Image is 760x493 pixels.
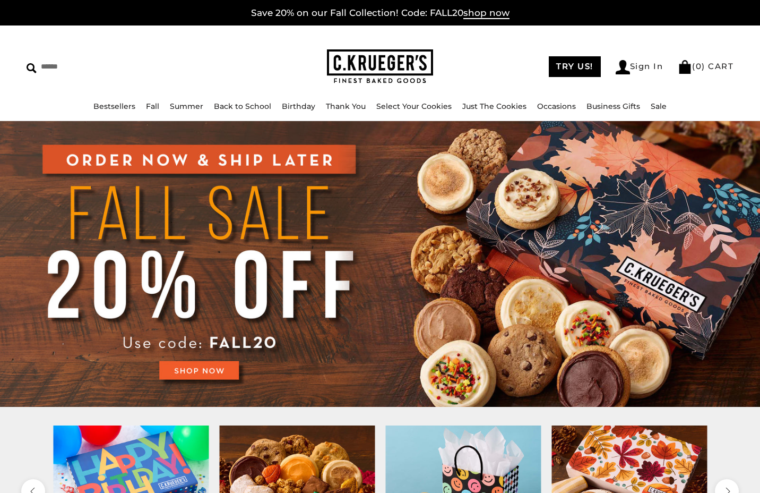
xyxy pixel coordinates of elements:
[678,60,692,74] img: Bag
[376,101,452,111] a: Select Your Cookies
[214,101,271,111] a: Back to School
[463,7,509,19] span: shop now
[549,56,601,77] a: TRY US!
[326,101,366,111] a: Thank You
[251,7,509,19] a: Save 20% on our Fall Collection! Code: FALL20shop now
[170,101,203,111] a: Summer
[327,49,433,84] img: C.KRUEGER'S
[651,101,667,111] a: Sale
[27,58,193,75] input: Search
[616,60,663,74] a: Sign In
[678,61,733,71] a: (0) CART
[27,63,37,73] img: Search
[537,101,576,111] a: Occasions
[93,101,135,111] a: Bestsellers
[616,60,630,74] img: Account
[696,61,702,71] span: 0
[282,101,315,111] a: Birthday
[586,101,640,111] a: Business Gifts
[462,101,526,111] a: Just The Cookies
[146,101,159,111] a: Fall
